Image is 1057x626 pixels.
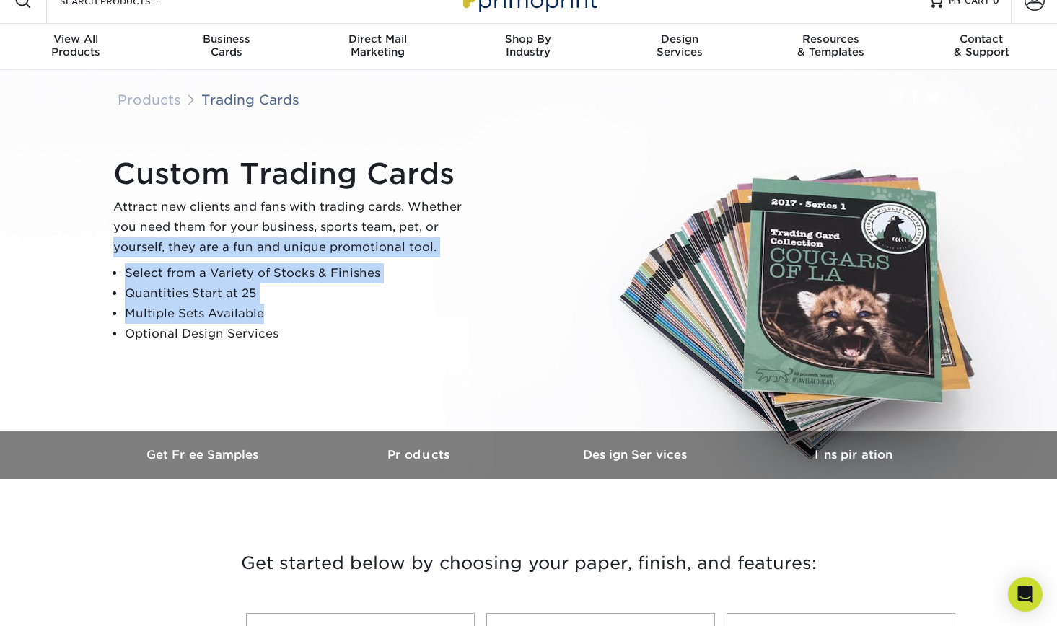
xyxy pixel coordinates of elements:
span: Business [151,32,302,45]
li: Optional Design Services [125,324,474,344]
li: Select from a Variety of Stocks & Finishes [125,263,474,283]
a: Trading Cards [201,92,299,107]
a: Get Free Samples [96,431,312,479]
div: Services [604,32,755,58]
li: Multiple Sets Available [125,304,474,324]
div: Open Intercom Messenger [1008,577,1043,612]
a: Products [118,92,181,107]
div: Cards [151,32,302,58]
a: Direct MailMarketing [302,24,453,70]
a: BusinessCards [151,24,302,70]
h3: Inspiration [745,448,962,462]
div: Marketing [302,32,453,58]
a: Inspiration [745,431,962,479]
a: Design Services [529,431,745,479]
a: DesignServices [604,24,755,70]
h1: Custom Trading Cards [113,156,474,191]
a: Contact& Support [906,24,1057,70]
h3: Get started below by choosing your paper, finish, and features: [107,531,951,596]
h3: Design Services [529,448,745,462]
span: Shop By [453,32,604,45]
a: Products [312,431,529,479]
p: Attract new clients and fans with trading cards. Whether you need them for your business, sports ... [113,197,474,257]
h3: Products [312,448,529,462]
a: Resources& Templates [755,24,905,70]
a: Shop ByIndustry [453,24,604,70]
span: Resources [755,32,905,45]
div: & Templates [755,32,905,58]
span: Design [604,32,755,45]
h3: Get Free Samples [96,448,312,462]
li: Quantities Start at 25 [125,283,474,304]
span: Direct Mail [302,32,453,45]
div: & Support [906,32,1057,58]
span: Contact [906,32,1057,45]
div: Industry [453,32,604,58]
